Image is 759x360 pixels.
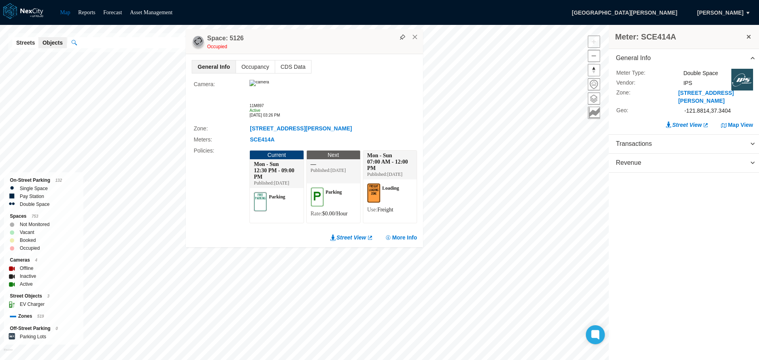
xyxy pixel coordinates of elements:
[10,312,77,320] div: Zones
[37,314,44,319] span: 519
[192,60,236,73] span: General Info
[194,80,249,122] label: Camera :
[20,264,33,272] label: Offline
[616,79,672,87] label: Vendor :
[20,244,40,252] label: Occupied
[683,80,693,86] span: IPS
[103,9,122,15] a: Forecast
[130,9,173,15] a: Asset Management
[249,124,352,133] button: [STREET_ADDRESS][PERSON_NAME]
[10,292,77,300] div: Street Objects
[194,135,249,144] label: Meters :
[616,54,651,63] span: General Info
[16,39,35,47] span: Streets
[42,39,62,47] span: Objects
[672,121,702,129] span: Street View
[616,106,672,115] label: Geo :
[588,36,600,47] span: Zoom in
[588,64,600,76] button: Reset bearing to north
[330,234,373,241] a: Street View
[12,37,39,48] button: Streets
[412,34,419,41] button: Close popup
[20,192,44,200] label: Pay Station
[10,256,77,264] div: Cameras
[207,44,227,49] span: Occupied
[616,69,672,77] label: Meter Type :
[194,124,249,133] label: Zone :
[249,104,417,108] div: 11M897
[10,176,77,185] div: On-Street Parking
[20,200,49,208] label: Double Space
[563,6,685,19] span: [GEOGRAPHIC_DATA][PERSON_NAME]
[697,9,744,17] span: [PERSON_NAME]
[32,214,38,219] span: 753
[678,89,734,105] button: [STREET_ADDRESS][PERSON_NAME]
[20,272,36,280] label: Inactive
[616,89,666,105] label: Zone :
[666,121,709,129] a: Street View
[47,294,49,298] span: 3
[249,80,269,86] img: camera
[616,139,652,149] span: Transactions
[38,37,66,48] button: Objects
[689,6,752,19] button: [PERSON_NAME]
[336,234,366,241] span: Street View
[588,92,600,105] button: Layers management
[20,280,33,288] label: Active
[20,221,49,228] label: Not Monitored
[20,300,45,308] label: EV Charger
[588,50,600,62] button: Zoom out
[588,107,600,119] button: Key metrics
[615,31,745,42] h3: Meter: SCE414A
[400,34,405,40] img: svg%3e
[721,121,753,129] button: Map View
[10,212,77,221] div: Spaces
[616,158,641,168] span: Revenue
[249,108,260,113] span: Active
[207,34,244,43] h4: Space: 5126
[728,121,753,129] span: Map View
[4,349,13,358] a: Mapbox homepage
[683,70,718,76] span: Double Space
[35,258,38,262] span: 4
[20,333,46,341] label: Parking Lots
[20,236,36,244] label: Booked
[249,136,275,144] button: SCE414A
[78,9,96,15] a: Reports
[392,234,417,241] span: More Info
[249,113,417,118] div: [DATE] 03:26 PM
[20,228,34,236] label: Vacant
[56,326,58,331] span: 0
[588,78,600,90] button: Home
[10,324,77,333] div: Off-Street Parking
[588,36,600,48] button: Zoom in
[20,185,48,192] label: Single Space
[684,107,731,114] span: -121.8814 , 37.3404
[385,234,417,241] button: More Info
[60,9,70,15] a: Map
[236,60,275,73] span: Occupancy
[55,178,62,183] span: 132
[275,60,311,73] span: CDS Data
[194,146,249,227] label: Policies :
